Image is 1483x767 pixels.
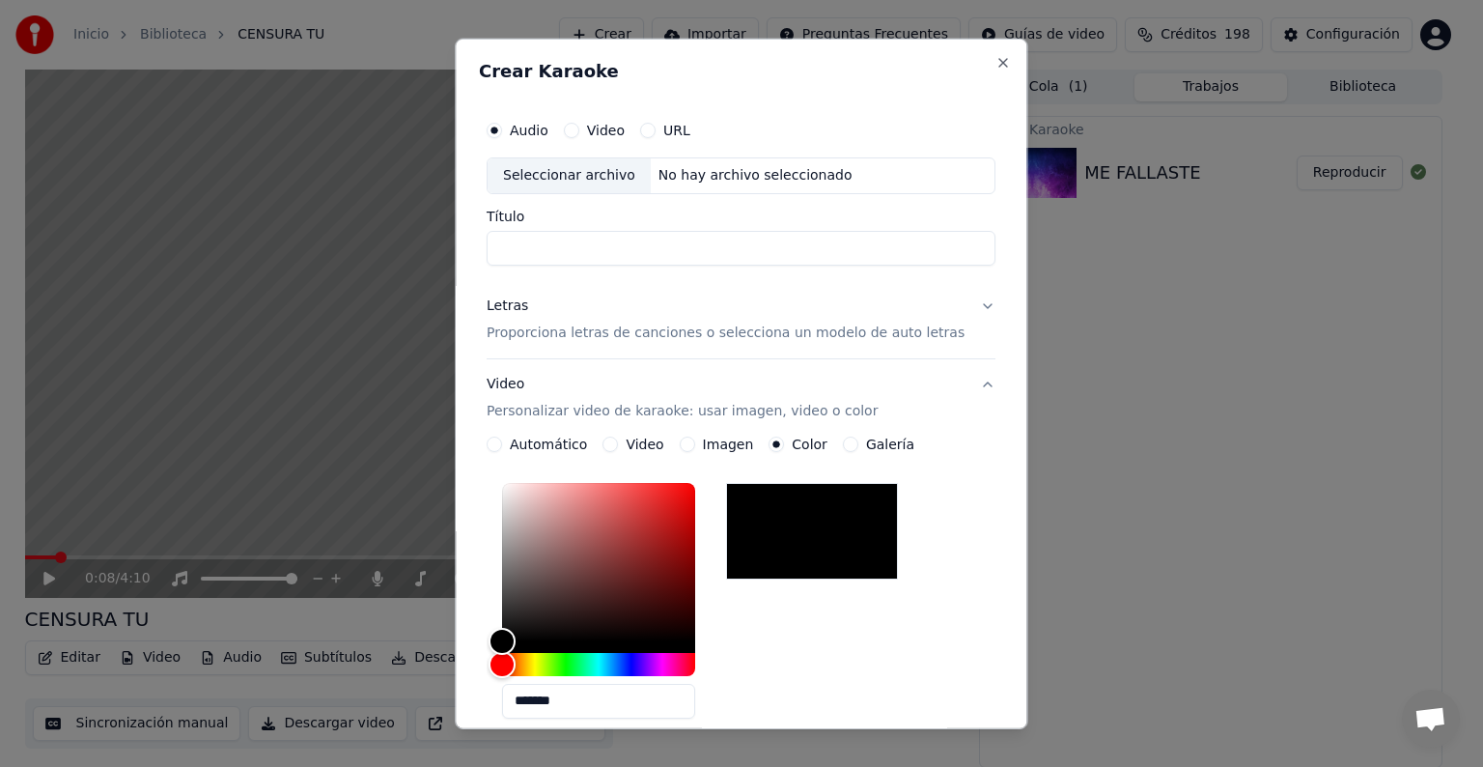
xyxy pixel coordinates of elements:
[627,438,664,451] label: Video
[487,359,995,437] button: VideoPersonalizar video de karaoke: usar imagen, video o color
[703,438,754,451] label: Imagen
[793,438,828,451] label: Color
[502,483,695,641] div: Color
[487,402,878,421] p: Personalizar video de karaoke: usar imagen, video o color
[479,63,1003,80] h2: Crear Karaoke
[488,158,651,193] div: Seleccionar archivo
[651,166,860,185] div: No hay archivo seleccionado
[487,324,965,343] p: Proporciona letras de canciones o selecciona un modelo de auto letras
[487,375,878,421] div: Video
[866,438,914,451] label: Galería
[663,124,690,137] label: URL
[487,210,995,223] label: Título
[487,297,528,316] div: Letras
[510,438,587,451] label: Automático
[502,653,695,676] div: Hue
[510,124,548,137] label: Audio
[487,281,995,358] button: LetrasProporciona letras de canciones o selecciona un modelo de auto letras
[587,124,625,137] label: Video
